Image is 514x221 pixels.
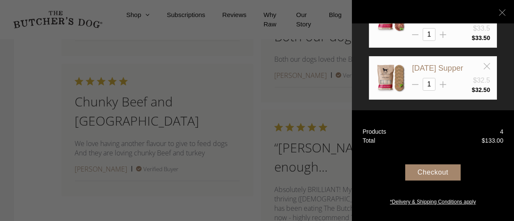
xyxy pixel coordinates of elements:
[473,75,490,86] div: $32.5
[376,63,406,93] img: Sunday Supper
[412,64,463,72] a: [DATE] Supper
[482,137,485,144] span: $
[472,86,490,93] bdi: 32.50
[500,127,503,136] div: 4
[352,196,514,206] a: *Delivery & Shipping Conditions apply
[352,110,514,221] a: Products 4 Total $133.00 Checkout
[363,136,375,145] div: Total
[482,137,503,144] bdi: 133.00
[405,164,461,181] div: Checkout
[472,86,475,93] span: $
[363,127,386,136] div: Products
